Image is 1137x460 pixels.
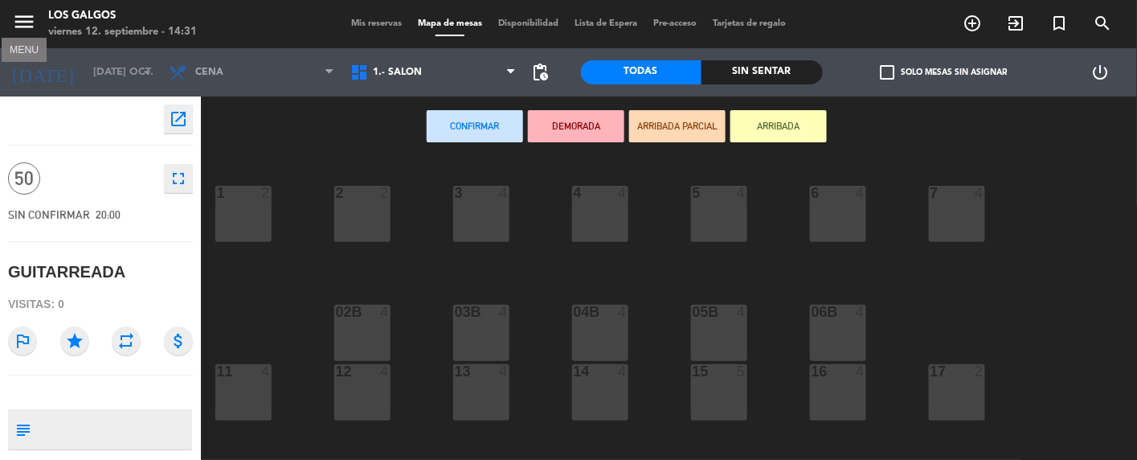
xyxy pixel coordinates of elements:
i: repeat [112,327,141,355]
div: Todas [581,60,702,84]
div: 4 [380,364,390,379]
span: check_box_outline_blank [880,65,894,80]
button: Confirmar [427,110,523,142]
i: add_circle_outline [963,14,983,33]
button: fullscreen [164,164,193,193]
i: exit_to_app [1007,14,1026,33]
div: 2 [975,364,984,379]
label: Solo mesas sin asignar [880,65,1007,80]
div: 4 [618,305,628,319]
div: 2 [261,186,271,200]
div: 11 [217,364,218,379]
i: subject [14,421,31,438]
div: 12 [336,364,337,379]
span: Pre-acceso [645,19,705,28]
div: GUITARREADA [8,259,125,285]
div: 03B [455,305,456,319]
div: viernes 12. septiembre - 14:31 [48,24,197,40]
div: Sin sentar [701,60,823,84]
button: DEMORADA [528,110,624,142]
span: 50 [8,162,40,195]
div: 4 [499,305,509,319]
div: MENU [2,42,47,56]
div: 4 [975,186,984,200]
button: ARRIBADA PARCIAL [629,110,726,142]
div: 13 [455,364,456,379]
i: fullscreen [169,169,188,188]
div: 4 [574,186,575,200]
i: turned_in_not [1050,14,1070,33]
div: 2 [380,186,390,200]
i: arrow_drop_down [137,63,157,82]
div: 1 [217,186,218,200]
span: Mapa de mesas [410,19,490,28]
span: 20:00 [96,208,121,221]
div: 04B [574,305,575,319]
span: 1.- SALON [373,67,422,78]
div: 4 [499,186,509,200]
div: 4 [618,186,628,200]
i: star [60,327,89,355]
div: 4 [380,305,390,319]
span: Mis reservas [343,19,410,28]
span: SIN CONFIRMAR [8,208,90,221]
div: 4 [499,364,509,379]
i: search [1094,14,1113,33]
span: Tarjetas de regalo [705,19,794,28]
div: 2 [336,186,337,200]
span: Cena [195,67,223,78]
span: pending_actions [531,63,550,82]
i: power_settings_new [1091,63,1110,82]
button: ARRIBADA [730,110,827,142]
button: menu [12,10,36,39]
div: 5 [737,364,746,379]
div: 02B [336,305,337,319]
div: Visitas: 0 [8,290,193,318]
div: 4 [856,305,865,319]
div: 4 [856,364,865,379]
span: Lista de Espera [566,19,645,28]
div: Los Galgos [48,8,197,24]
div: 14 [574,364,575,379]
i: menu [12,10,36,34]
i: attach_money [164,327,193,355]
span: Disponibilidad [490,19,566,28]
button: open_in_new [164,105,193,133]
i: outlined_flag [8,327,37,355]
div: 4 [261,364,271,379]
div: 3 [455,186,456,200]
div: 4 [737,305,746,319]
div: 4 [737,186,746,200]
div: 4 [618,364,628,379]
i: open_in_new [169,109,188,129]
div: 4 [856,186,865,200]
